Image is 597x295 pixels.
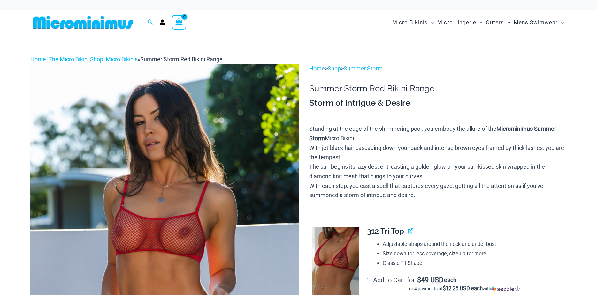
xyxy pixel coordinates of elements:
nav: Site Navigation [390,12,567,33]
img: MM SHOP LOGO FLAT [30,15,135,30]
span: Summer Storm Red Bikini Range [140,56,223,63]
li: Adjustable straps around the neck and under bust [383,240,562,249]
span: $12.25 USD each [443,285,483,291]
a: Summer Storm [344,65,383,72]
a: Micro BikinisMenu ToggleMenu Toggle [391,13,436,32]
a: Shop [328,65,341,72]
span: Mens Swimwear [514,14,558,31]
span: $ [417,276,421,284]
h1: Summer Storm Red Bikini Range [309,84,567,93]
a: Micro Bikinis [106,56,138,63]
a: Mens SwimwearMenu ToggleMenu Toggle [512,13,566,32]
a: OutersMenu ToggleMenu Toggle [484,13,512,32]
a: Home [309,65,325,72]
a: Account icon link [160,19,165,25]
a: Micro LingerieMenu ToggleMenu Toggle [436,13,484,32]
p: Standing at the edge of the shimmering pool, you embody the allure of the Micro Bikini. With jet-... [309,124,567,200]
span: Micro Lingerie [437,14,476,31]
span: Menu Toggle [476,14,483,31]
a: Search icon link [148,18,153,26]
div: or 4 payments of$12.25 USD eachwithSezzle Click to learn more about Sezzle [367,285,562,292]
img: Sezzle [491,286,514,292]
a: The Micro Bikini Shop [49,56,103,63]
div: , [309,98,567,200]
span: Menu Toggle [504,14,510,31]
span: Menu Toggle [428,14,434,31]
span: each [444,277,456,283]
span: 49 USD [417,277,443,283]
h3: Storm of Intrigue & Desire [309,98,567,108]
li: Size down for less coverage, size up for more [383,249,562,259]
p: > > [309,64,567,73]
label: Add to Cart for [367,276,562,292]
a: Home [30,56,46,63]
span: » » » [30,56,223,63]
span: Menu Toggle [558,14,564,31]
a: View Shopping Cart, empty [172,15,187,30]
span: Micro Bikinis [392,14,428,31]
div: or 4 payments of with [367,285,562,292]
li: Classic Tri Shape [383,259,562,268]
input: Add to Cart for$49 USD eachor 4 payments of$12.25 USD eachwithSezzle Click to learn more about Se... [367,278,371,282]
span: 312 Tri Top [367,226,404,236]
span: Outers [486,14,504,31]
